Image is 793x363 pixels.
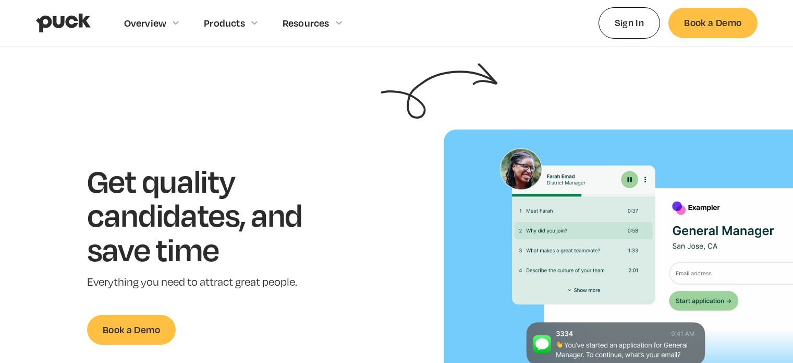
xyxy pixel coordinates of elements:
[283,17,330,29] div: Resources
[599,7,661,38] a: Sign In
[87,275,335,290] p: Everything you need to attract great people.
[124,17,167,29] div: Overview
[87,315,176,345] a: Book a Demo
[87,163,335,266] h1: Get quality candidates, and save time
[668,8,757,38] a: Book a Demo
[204,17,245,29] div: Products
